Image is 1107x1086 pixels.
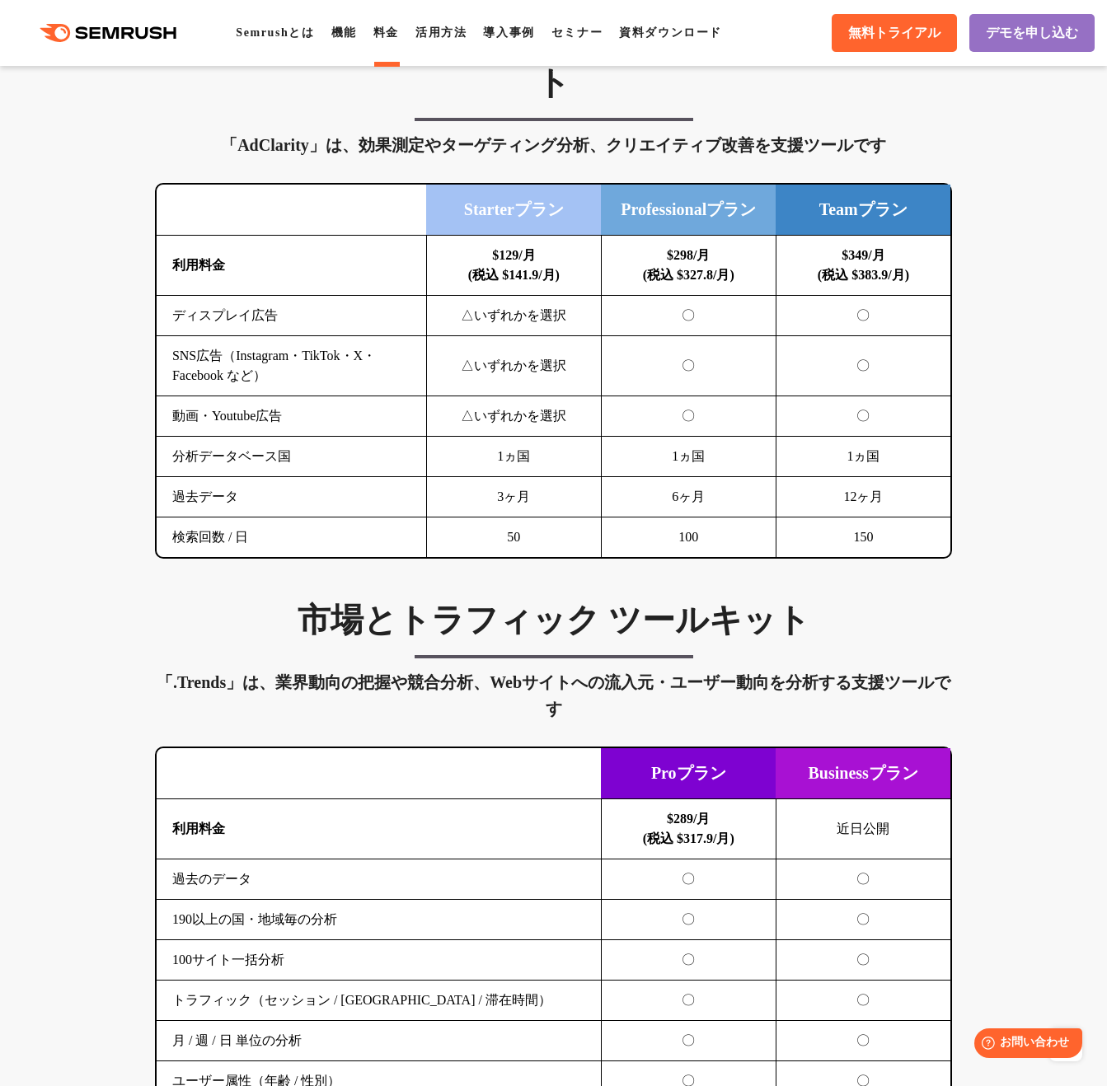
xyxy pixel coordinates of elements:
[155,132,952,158] div: 「AdClarity」は、効果測定やターゲティング分析、クリエイティブ改善を支援ツールです
[776,296,950,336] td: 〇
[776,859,950,900] td: 〇
[776,1021,950,1061] td: 〇
[601,748,776,799] td: Proプラン
[601,396,776,437] td: 〇
[331,26,357,39] a: 機能
[172,822,225,836] b: 利用料金
[776,940,950,981] td: 〇
[155,669,952,722] div: 「.Trends」は、業界動向の把握や競合分析、Webサイトへの流入元・ユーザー動向を分析する支援ツールです
[643,248,734,282] b: $298/月 (税込 $327.8/月)
[157,477,427,517] td: 過去データ
[157,1021,601,1061] td: 月 / 週 / 日 単位の分析
[776,336,950,396] td: 〇
[776,900,950,940] td: 〇
[960,1022,1089,1068] iframe: Help widget launcher
[643,812,734,845] b: $289/月 (税込 $317.9/月)
[619,26,722,39] a: 資料ダウンロード
[601,185,776,236] td: Professionalプラン
[426,437,601,477] td: 1ヵ国
[969,14,1095,52] a: デモを申し込む
[776,748,950,799] td: Businessプラン
[776,437,950,477] td: 1ヵ国
[157,437,427,477] td: 分析データベース国
[551,26,603,39] a: セミナー
[601,336,776,396] td: 〇
[157,336,427,396] td: SNS広告（Instagram・TikTok・X・Facebook など）
[776,517,950,558] td: 150
[601,296,776,336] td: 〇
[601,940,776,981] td: 〇
[601,477,776,517] td: 6ヶ月
[426,396,601,437] td: △いずれかを選択
[483,26,534,39] a: 導入事例
[776,185,950,236] td: Teamプラン
[848,25,940,42] span: 無料トライアル
[776,477,950,517] td: 12ヶ月
[426,336,601,396] td: △いずれかを選択
[415,26,467,39] a: 活用方法
[157,900,601,940] td: 190以上の国・地域毎の分析
[426,477,601,517] td: 3ヶ月
[601,981,776,1021] td: 〇
[832,14,957,52] a: 無料トライアル
[601,900,776,940] td: 〇
[157,940,601,981] td: 100サイト一括分析
[468,248,560,282] b: $129/月 (税込 $141.9/月)
[776,396,950,437] td: 〇
[601,1021,776,1061] td: 〇
[157,517,427,558] td: 検索回数 / 日
[426,185,601,236] td: Starterプラン
[172,258,225,272] b: 利用料金
[157,981,601,1021] td: トラフィック（セッション / [GEOGRAPHIC_DATA] / 滞在時間）
[601,437,776,477] td: 1ヵ国
[601,859,776,900] td: 〇
[155,600,952,641] h3: 市場とトラフィック ツールキット
[776,981,950,1021] td: 〇
[157,396,427,437] td: 動画・Youtube広告
[157,859,601,900] td: 過去のデータ
[157,296,427,336] td: ディスプレイ広告
[373,26,399,39] a: 料金
[601,517,776,558] td: 100
[776,799,950,859] td: 近日公開
[426,296,601,336] td: △いずれかを選択
[818,248,909,282] b: $349/月 (税込 $383.9/月)
[426,517,601,558] td: 50
[236,26,314,39] a: Semrushとは
[986,25,1078,42] span: デモを申し込む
